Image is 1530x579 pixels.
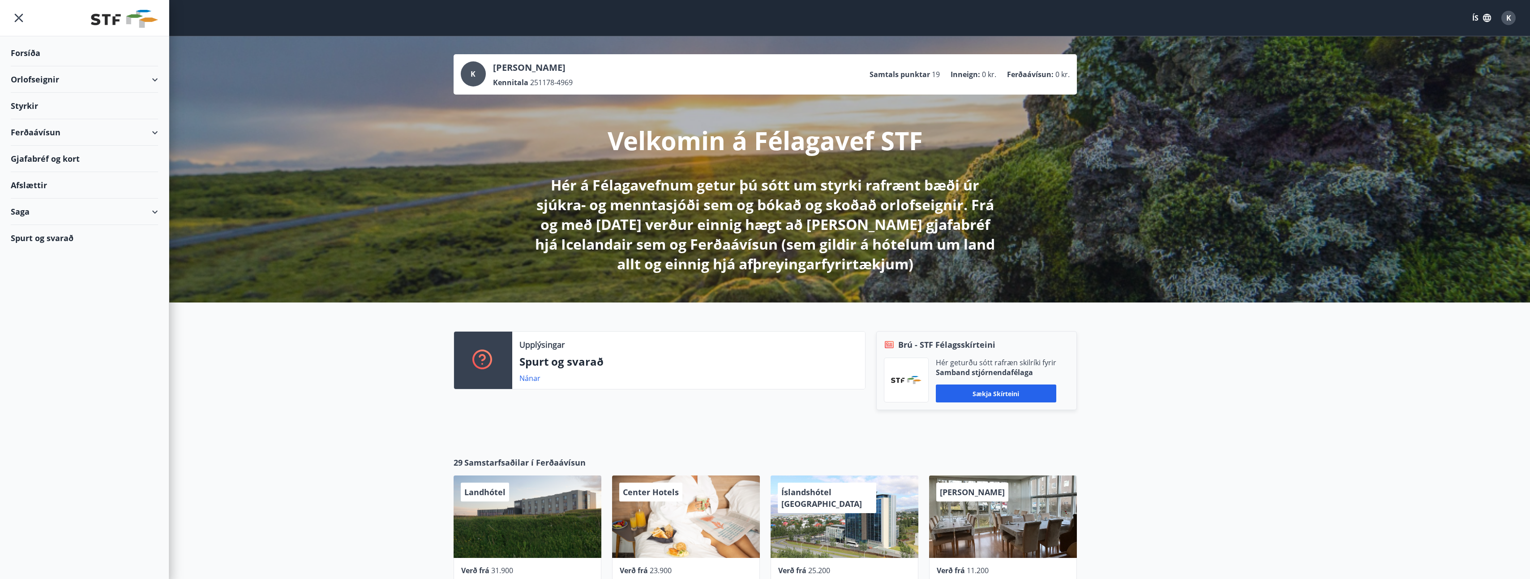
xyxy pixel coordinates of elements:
span: K [1506,13,1511,23]
p: Velkomin á Félagavef STF [608,123,923,157]
div: Styrkir [11,93,158,119]
span: 25.200 [808,566,830,575]
img: union_logo [91,10,158,28]
p: Samband stjórnendafélaga [936,367,1056,377]
p: Kennitala [493,78,528,87]
span: 23.900 [650,566,672,575]
span: 0 kr. [982,69,996,79]
div: Orlofseignir [11,66,158,93]
div: Gjafabréf og kort [11,146,158,172]
div: Ferðaávísun [11,119,158,146]
button: ÍS [1467,10,1496,26]
span: Verð frá [461,566,489,575]
span: Samstarfsaðilar í Ferðaávísun [464,457,586,468]
span: Verð frá [620,566,648,575]
span: Landhótel [464,487,506,497]
span: 31.900 [491,566,513,575]
p: Samtals punktar [870,69,930,79]
div: Spurt og svarað [11,225,158,251]
span: Verð frá [778,566,806,575]
p: Inneign : [951,69,980,79]
span: 11.200 [967,566,989,575]
p: Hér geturðu sótt rafræn skilríki fyrir [936,358,1056,367]
span: 29 [454,457,463,468]
p: Spurt og svarað [519,354,858,369]
button: menu [11,10,27,26]
div: Afslættir [11,172,158,199]
div: Saga [11,199,158,225]
span: Center Hotels [623,487,679,497]
button: K [1498,7,1519,29]
img: vjCaq2fThgY3EUYqSgpjEiBg6WP39ov69hlhuPVN.png [891,376,921,384]
span: 19 [932,69,940,79]
p: [PERSON_NAME] [493,61,573,74]
p: Hér á Félagavefnum getur þú sótt um styrki rafrænt bæði úr sjúkra- og menntasjóði sem og bókað og... [529,175,1002,274]
button: Sækja skírteini [936,385,1056,402]
p: Upplýsingar [519,339,565,350]
span: [PERSON_NAME] [940,487,1005,497]
span: Brú - STF Félagsskírteini [898,339,995,350]
div: Forsíða [11,40,158,66]
span: Verð frá [937,566,965,575]
span: 251178-4969 [530,78,573,87]
span: 0 kr. [1055,69,1070,79]
span: Íslandshótel [GEOGRAPHIC_DATA] [781,487,862,509]
a: Nánar [519,373,540,383]
p: Ferðaávísun : [1007,69,1054,79]
span: K [471,69,476,79]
